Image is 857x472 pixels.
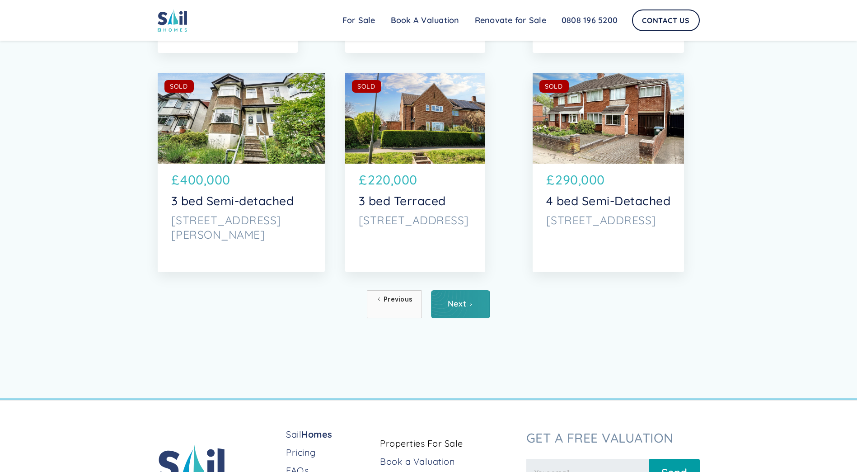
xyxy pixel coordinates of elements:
a: SOLD£400,0003 bed Semi-detached[STREET_ADDRESS][PERSON_NAME] [158,73,325,272]
a: Book A Valuation [383,11,467,29]
p: 4 bed Semi-Detached [546,194,671,208]
div: Next [448,299,466,308]
a: Previous Page [367,290,422,318]
p: £ [171,170,180,190]
a: Contact Us [632,9,700,31]
a: SOLD£290,0004 bed Semi-Detached[STREET_ADDRESS] [533,73,684,272]
a: SailHomes [286,428,373,441]
a: 0808 196 5200 [554,11,625,29]
div: List [158,290,700,318]
p: 220,000 [368,170,417,190]
div: SOLD [545,82,563,91]
p: 3 bed Terraced [359,194,472,208]
p: [STREET_ADDRESS] [546,213,671,227]
p: [STREET_ADDRESS][PERSON_NAME] [171,213,311,242]
p: 3 bed Semi-detached [171,194,311,208]
a: SOLD£220,0003 bed Terraced[STREET_ADDRESS] [345,73,485,272]
a: For Sale [335,11,383,29]
div: SOLD [170,82,188,91]
p: £ [546,170,555,190]
p: £ [359,170,367,190]
a: Book a Valuation [380,455,519,468]
div: Previous [384,295,412,304]
h3: Get a free valuation [526,430,700,446]
a: Renovate for Sale [467,11,554,29]
p: 290,000 [555,170,605,190]
p: 400,000 [180,170,230,190]
a: Properties For Sale [380,437,519,450]
strong: Homes [301,429,332,440]
a: Next Page [431,290,490,318]
p: [STREET_ADDRESS] [359,213,472,227]
div: SOLD [357,82,375,91]
img: sail home logo colored [158,9,187,32]
a: Pricing [286,446,373,459]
